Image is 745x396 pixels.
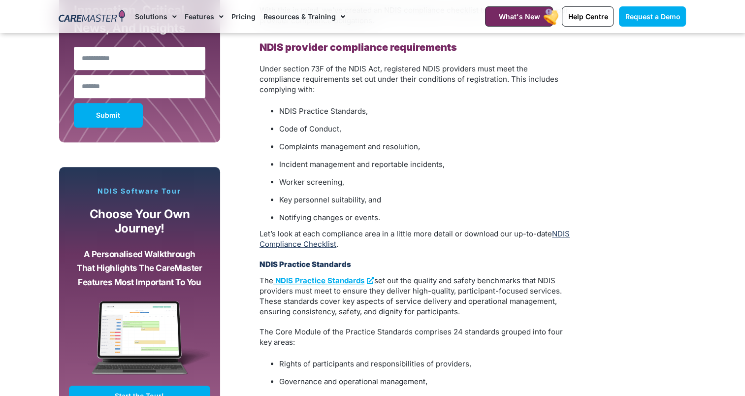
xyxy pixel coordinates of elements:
p: The Core Module of the Practice Standards comprises 24 standards grouped into four key areas: [259,327,570,347]
li: Worker screening, [279,175,570,189]
a: NDIS Practice Standards [273,276,374,285]
strong: NDIS Practice Standards [259,260,351,269]
a: NDIS Compliance Checklist [259,229,570,249]
p: NDIS Software Tour [69,187,211,196]
li: Key personnel suitability, and [279,193,570,207]
strong: NDIS provider compliance requirements [259,41,457,53]
li: NDIS Practice Standards, [279,104,570,118]
p: Let’s look at each compliance area in a little more detail or download our up-to-date . [259,229,570,249]
li: Rights of participants and responsibilities of providers, [279,357,570,371]
p: Under section 73F of the NDIS Act, registered NDIS providers must meet the compliance requirement... [259,64,570,95]
p: The set out the quality and safety benchmarks that NDIS providers must meet to ensure they delive... [259,275,570,317]
li: Notifying changes or events. [279,211,570,225]
span: What's New [498,12,540,21]
span: Help Centre [568,12,608,21]
span: Request a Demo [625,12,680,21]
p: A personalised walkthrough that highlights the CareMaster features most important to you [76,247,203,290]
button: Submit [74,103,143,128]
a: Help Centre [562,6,614,27]
img: CareMaster Logo [59,9,125,24]
img: CareMaster Software Mockup on Screen [69,301,211,386]
li: Governance and operational management, [279,375,570,389]
strong: NDIS Practice Standards [275,276,364,285]
li: Complaints management and resolution, [279,140,570,154]
p: Choose your own journey! [76,207,203,235]
li: Code of Conduct, [279,122,570,136]
a: What's New [485,6,553,27]
a: Request a Demo [619,6,686,27]
li: Incident management and reportable incidents, [279,158,570,171]
span: Submit [96,113,120,118]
